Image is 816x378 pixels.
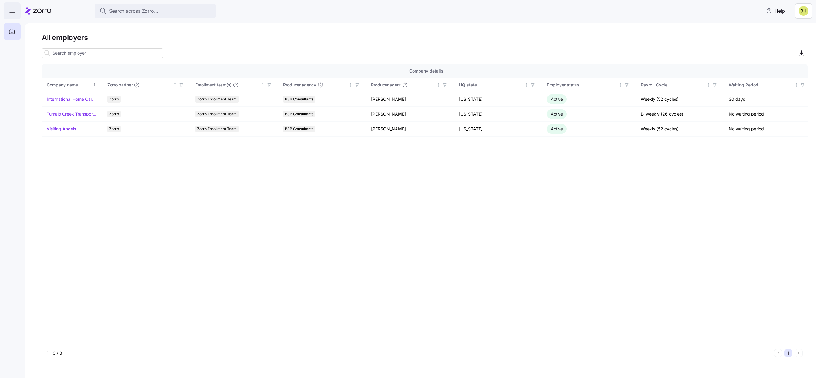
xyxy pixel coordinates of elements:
[547,82,617,88] div: Employer status
[729,82,793,88] div: Waiting Period
[173,83,177,87] div: Not sorted
[42,78,102,92] th: Company nameSorted ascending
[436,83,441,87] div: Not sorted
[47,96,97,102] a: International Home Care Services of NY, LLC
[47,126,76,132] a: Visiting Angels
[454,78,542,92] th: HQ stateNot sorted
[42,33,808,42] h1: All employers
[724,107,812,122] td: No waiting period
[366,92,454,107] td: [PERSON_NAME]
[459,82,523,88] div: HQ state
[102,78,190,92] th: Zorro partnerNot sorted
[454,107,542,122] td: [US_STATE]
[195,82,232,88] span: Enrollment team(s)
[636,92,724,107] td: Weekly (52 cycles)
[47,111,97,117] a: Tumalo Creek Transportation
[724,92,812,107] td: 30 days
[799,6,808,16] img: ebe6e6fbc625f8631335adc4c0a20bfe
[92,83,97,87] div: Sorted ascending
[47,82,92,88] div: Company name
[794,83,798,87] div: Not sorted
[47,350,772,356] div: 1 - 3 / 3
[366,122,454,137] td: [PERSON_NAME]
[47,68,806,74] div: Company details
[761,5,790,17] button: Help
[636,107,724,122] td: Bi weekly (26 cycles)
[774,349,782,357] button: Previous page
[618,83,623,87] div: Not sorted
[524,83,529,87] div: Not sorted
[641,82,705,88] div: Payroll Cycle
[42,48,163,58] input: Search employer
[285,96,313,103] span: BSB Consultants
[795,349,803,357] button: Next page
[636,78,724,92] th: Payroll CycleNot sorted
[636,122,724,137] td: Weekly (52 cycles)
[724,122,812,137] td: No waiting period
[109,126,119,132] span: Zorro
[285,126,313,132] span: BSB Consultants
[766,7,785,15] span: Help
[109,111,119,117] span: Zorro
[724,78,812,92] th: Waiting PeriodNot sorted
[542,78,636,92] th: Employer statusNot sorted
[551,126,563,131] span: Active
[454,122,542,137] td: [US_STATE]
[95,4,216,18] button: Search across Zorro...
[109,7,158,15] span: Search across Zorro...
[366,78,454,92] th: Producer agentNot sorted
[197,96,237,103] span: Zorro Enrollment Team
[551,96,563,102] span: Active
[109,96,119,103] span: Zorro
[706,83,711,87] div: Not sorted
[371,82,401,88] span: Producer agent
[551,111,563,116] span: Active
[197,126,237,132] span: Zorro Enrollment Team
[190,78,278,92] th: Enrollment team(s)Not sorted
[283,82,316,88] span: Producer agency
[107,82,132,88] span: Zorro partner
[278,78,366,92] th: Producer agencyNot sorted
[366,107,454,122] td: [PERSON_NAME]
[261,83,265,87] div: Not sorted
[784,349,792,357] button: 1
[197,111,237,117] span: Zorro Enrollment Team
[285,111,313,117] span: BSB Consultants
[349,83,353,87] div: Not sorted
[454,92,542,107] td: [US_STATE]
